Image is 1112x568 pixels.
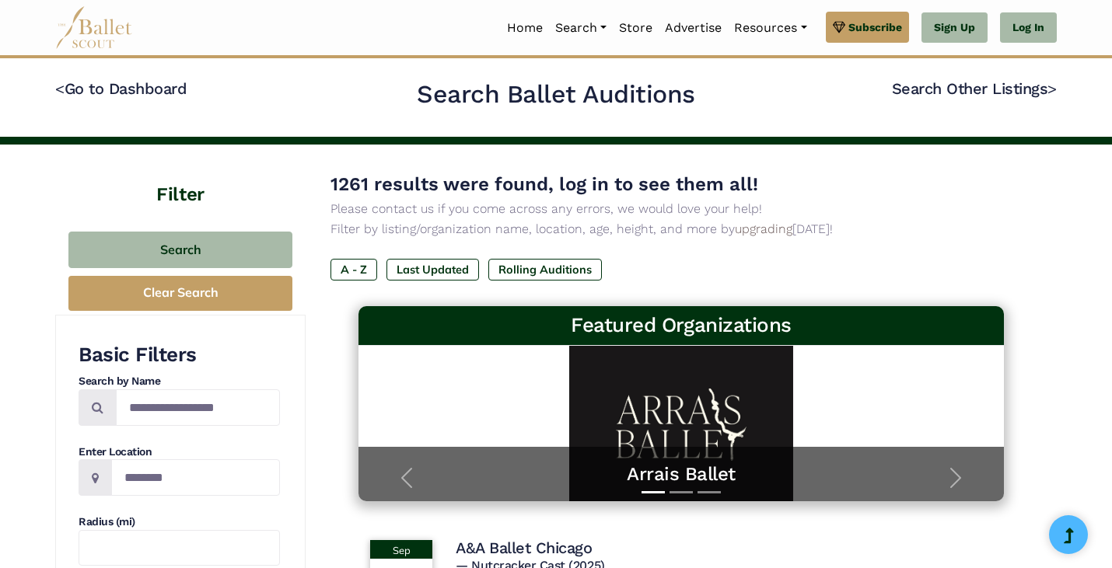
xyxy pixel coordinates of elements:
[728,12,813,44] a: Resources
[670,483,693,501] button: Slide 2
[833,19,845,36] img: gem.svg
[79,342,280,368] h3: Basic Filters
[330,259,377,281] label: A - Z
[79,514,280,530] h4: Radius (mi)
[370,540,432,559] div: Sep
[55,79,187,98] a: <Go to Dashboard
[79,444,280,460] h4: Enter Location
[848,19,902,36] span: Subscribe
[456,538,592,558] h4: A&A Ballet Chicago
[501,12,549,44] a: Home
[1000,12,1057,44] a: Log In
[613,12,659,44] a: Store
[386,259,479,281] label: Last Updated
[892,79,1057,98] a: Search Other Listings>
[374,462,988,486] a: Arrais Ballet
[68,232,292,268] button: Search
[116,389,280,426] input: Search by names...
[330,219,1032,239] p: Filter by listing/organization name, location, age, height, and more by [DATE]!
[55,78,65,98] code: <
[549,12,613,44] a: Search
[826,12,909,43] a: Subscribe
[55,145,306,208] h4: Filter
[735,221,792,236] a: upgrading
[642,483,665,501] button: Slide 1
[371,312,991,339] h3: Featured Organizations
[488,259,602,281] label: Rolling Auditions
[330,173,758,195] span: 1261 results were found, log in to see them all!
[330,199,1032,219] p: Please contact us if you come across any errors, we would love your help!
[111,459,280,496] input: Location
[79,374,280,389] h4: Search by Name
[698,483,721,501] button: Slide 3
[659,12,728,44] a: Advertise
[417,78,695,111] h2: Search Ballet Auditions
[1047,78,1057,98] code: >
[68,276,292,311] button: Clear Search
[921,12,988,44] a: Sign Up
